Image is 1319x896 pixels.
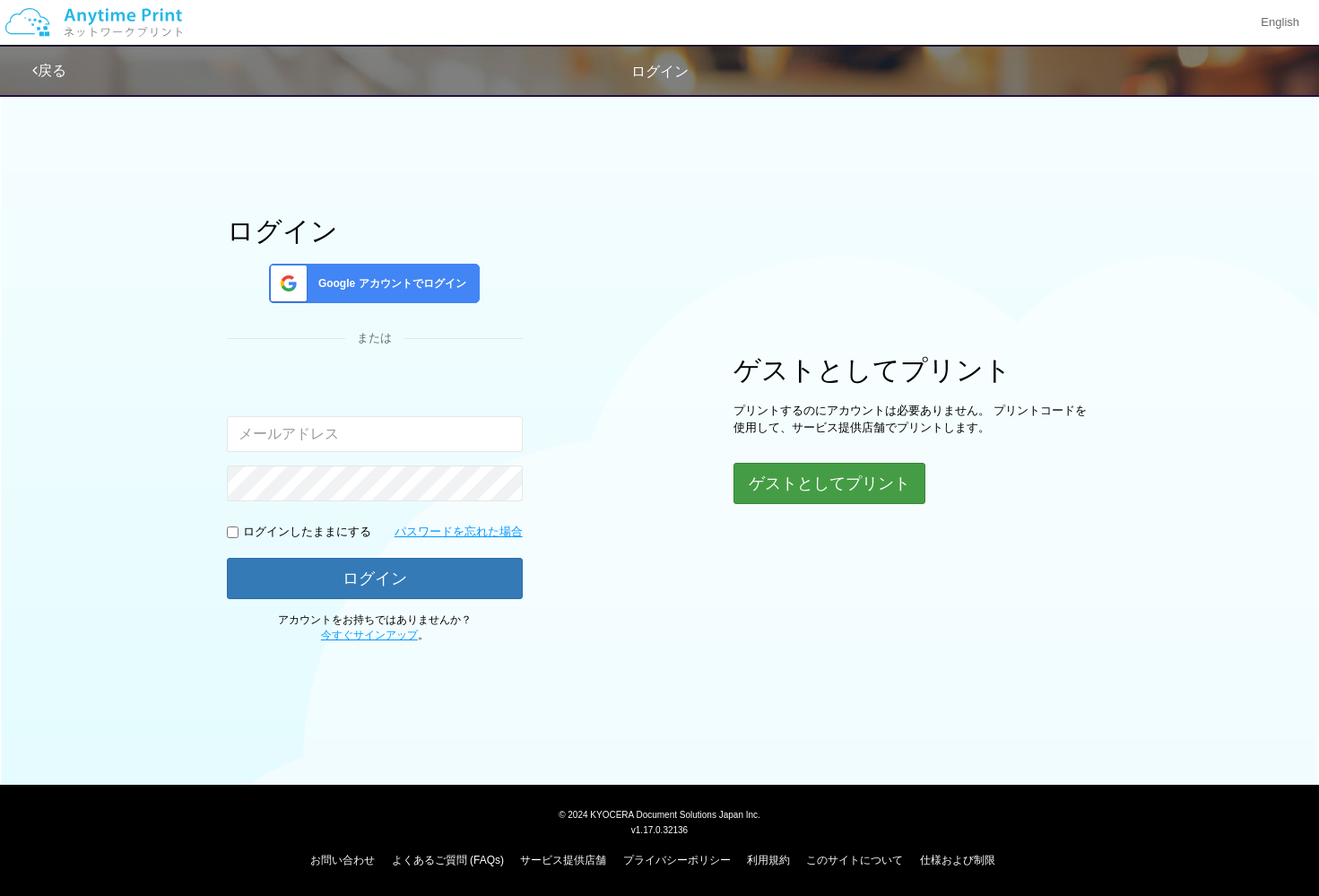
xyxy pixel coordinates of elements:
[227,330,523,347] div: または
[520,854,606,866] a: サービス提供店舗
[392,854,504,866] a: よくあるご質問 (FAQs)
[747,854,790,866] a: 利用規約
[311,276,466,291] span: Google アカウントでログイン
[227,416,523,452] input: メールアドレス
[631,824,688,835] span: v1.17.0.32136
[227,216,523,246] h1: ログイン
[243,524,371,541] p: ログインしたままにする
[227,613,523,643] p: アカウントをお持ちではありませんか？
[227,558,523,599] button: ログイン
[559,808,760,820] span: © 2024 KYOCERA Document Solutions Japan Inc.
[32,63,66,78] a: 戻る
[321,629,429,641] span: 。
[806,854,903,866] a: このサイトについて
[321,629,418,641] a: 今すぐサインアップ
[310,854,375,866] a: お問い合わせ
[733,403,1092,436] p: プリントするのにアカウントは必要ありません。 プリントコードを使用して、サービス提供店舗でプリントします。
[920,854,995,866] a: 仕様および制限
[733,463,925,504] button: ゲストとしてプリント
[395,524,523,541] a: パスワードを忘れた場合
[623,854,731,866] a: プライバシーポリシー
[631,64,689,79] span: ログイン
[733,355,1092,385] h1: ゲストとしてプリント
